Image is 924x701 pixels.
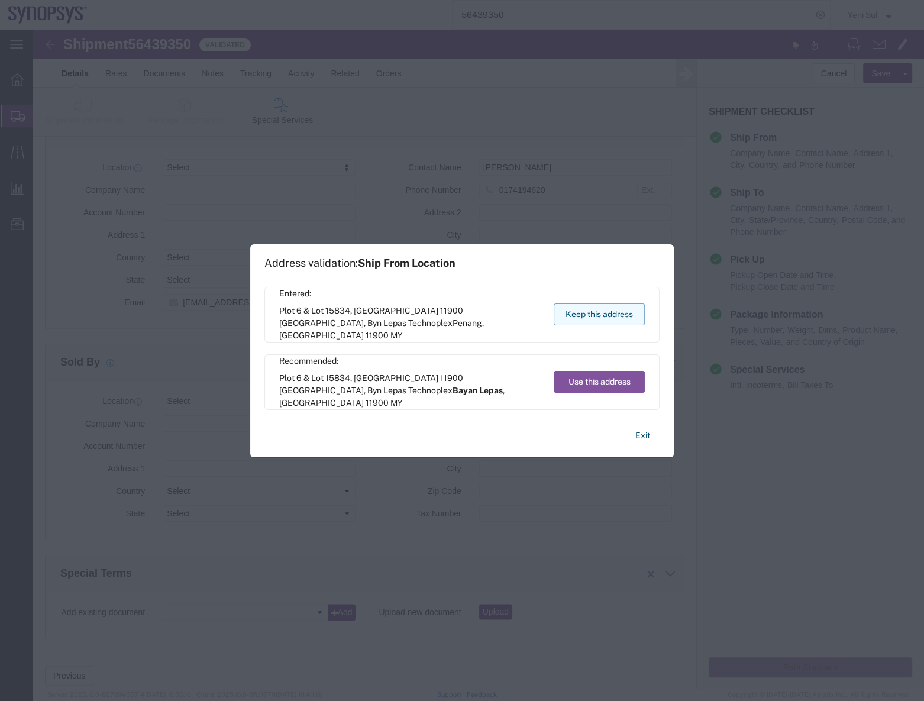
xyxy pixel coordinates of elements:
[390,331,403,340] span: MY
[453,318,482,328] span: Penang
[279,305,542,342] span: Plot 6 & Lot 15834, [GEOGRAPHIC_DATA] 11900 [GEOGRAPHIC_DATA], Byn Lepas Technoplex ,
[279,398,364,408] span: [GEOGRAPHIC_DATA]
[554,371,645,393] button: Use this address
[366,398,389,408] span: 11900
[453,386,503,395] span: Bayan Lepas
[264,257,455,270] h1: Address validation:
[626,425,660,446] button: Exit
[279,287,542,300] span: Entered:
[366,331,389,340] span: 11900
[279,372,542,409] span: Plot 6 & Lot 15834, [GEOGRAPHIC_DATA] 11900 [GEOGRAPHIC_DATA], Byn Lepas Technoplex ,
[554,303,645,325] button: Keep this address
[279,331,364,340] span: [GEOGRAPHIC_DATA]
[390,398,403,408] span: MY
[358,257,455,269] span: Ship From Location
[279,355,542,367] span: Recommended:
